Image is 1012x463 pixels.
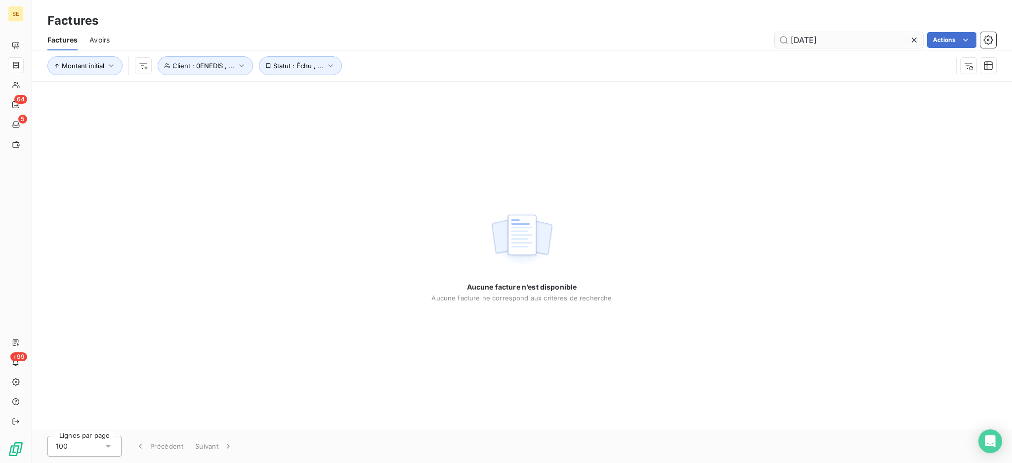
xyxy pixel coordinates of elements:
[8,97,23,113] a: 64
[189,436,239,457] button: Suivant
[89,35,110,45] span: Avoirs
[47,35,78,45] span: Factures
[56,441,68,451] span: 100
[47,56,123,75] button: Montant initial
[467,282,577,292] span: Aucune facture n’est disponible
[927,32,976,48] button: Actions
[978,429,1002,453] div: Open Intercom Messenger
[158,56,253,75] button: Client : 0ENEDIS , ...
[259,56,342,75] button: Statut : Échu , ...
[8,117,23,132] a: 5
[8,441,24,457] img: Logo LeanPay
[273,62,324,70] span: Statut : Échu , ...
[8,6,24,22] div: SE
[431,294,612,302] span: Aucune facture ne correspond aux critères de recherche
[490,209,553,270] img: empty state
[18,115,27,124] span: 5
[14,95,27,104] span: 64
[47,12,98,30] h3: Factures
[172,62,235,70] span: Client : 0ENEDIS , ...
[129,436,189,457] button: Précédent
[775,32,923,48] input: Rechercher
[62,62,104,70] span: Montant initial
[10,352,27,361] span: +99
